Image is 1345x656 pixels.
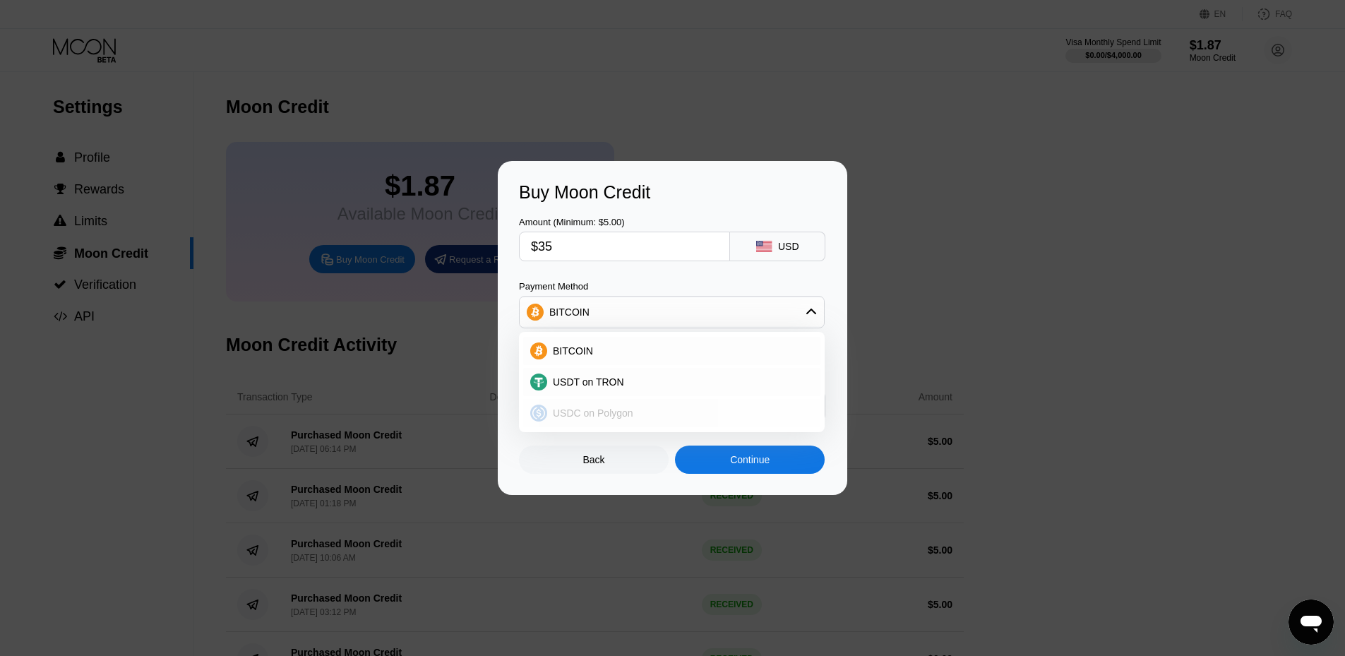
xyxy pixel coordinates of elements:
span: BITCOIN [553,345,593,357]
div: Continue [675,446,825,474]
div: Payment Method [519,281,825,292]
span: USDC on Polygon [553,407,633,419]
div: USD [778,241,799,252]
div: BITCOIN [549,306,590,318]
div: Amount (Minimum: $5.00) [519,217,730,227]
div: USDT on TRON [523,368,820,396]
iframe: Кнопка запуска окна обмена сообщениями [1289,600,1334,645]
div: BITCOIN [520,298,824,326]
div: Buy Moon Credit [519,182,826,203]
span: USDT on TRON [553,376,624,388]
div: Continue [730,454,770,465]
input: $0.00 [531,232,718,261]
div: BITCOIN [523,337,820,365]
div: Back [583,454,605,465]
div: USDC on Polygon [523,399,820,427]
div: Back [519,446,669,474]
